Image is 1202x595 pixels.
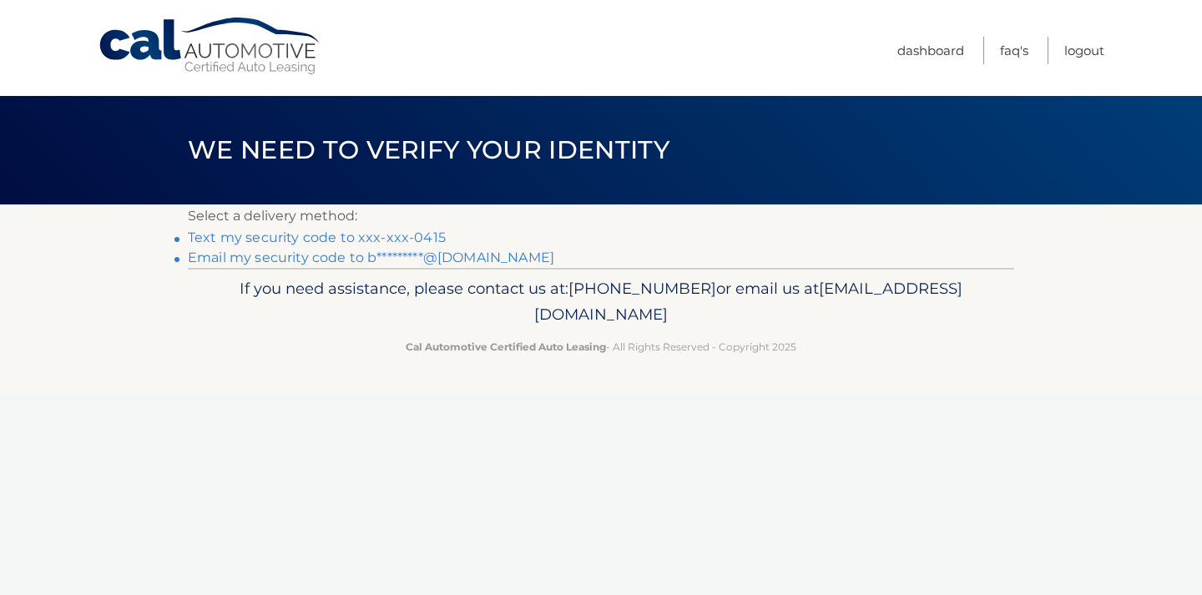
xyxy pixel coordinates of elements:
[1064,37,1104,64] a: Logout
[1000,37,1028,64] a: FAQ's
[98,17,323,76] a: Cal Automotive
[188,229,446,245] a: Text my security code to xxx-xxx-0415
[199,275,1003,329] p: If you need assistance, please contact us at: or email us at
[897,37,964,64] a: Dashboard
[188,134,669,165] span: We need to verify your identity
[568,279,716,298] span: [PHONE_NUMBER]
[199,338,1003,355] p: - All Rights Reserved - Copyright 2025
[188,204,1014,228] p: Select a delivery method:
[188,250,554,265] a: Email my security code to b*********@[DOMAIN_NAME]
[406,340,606,353] strong: Cal Automotive Certified Auto Leasing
